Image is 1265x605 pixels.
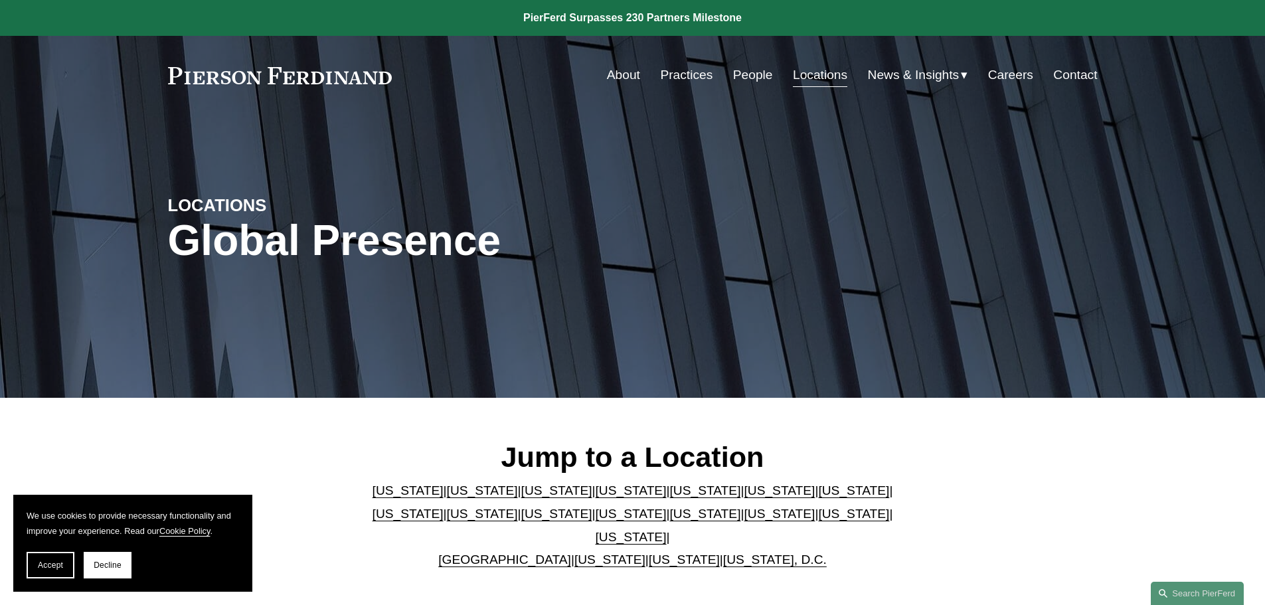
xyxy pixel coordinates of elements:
a: Locations [793,62,847,88]
a: [US_STATE] [818,507,889,521]
a: [US_STATE] [669,483,740,497]
a: [US_STATE] [596,507,667,521]
a: [US_STATE] [596,483,667,497]
a: People [733,62,773,88]
a: Cookie Policy [159,526,211,536]
a: [US_STATE], D.C. [723,553,827,566]
a: folder dropdown [868,62,968,88]
a: [US_STATE] [447,507,518,521]
span: Decline [94,561,122,570]
span: Accept [38,561,63,570]
a: [GEOGRAPHIC_DATA] [438,553,571,566]
a: [US_STATE] [521,483,592,497]
section: Cookie banner [13,495,252,592]
a: Practices [660,62,713,88]
a: [US_STATE] [521,507,592,521]
a: [US_STATE] [818,483,889,497]
a: [US_STATE] [669,507,740,521]
a: Contact [1053,62,1097,88]
a: About [607,62,640,88]
span: News & Insights [868,64,960,87]
h4: LOCATIONS [168,195,400,216]
button: Accept [27,552,74,578]
a: [US_STATE] [574,553,645,566]
a: [US_STATE] [744,483,815,497]
p: | | | | | | | | | | | | | | | | | | [361,479,904,571]
a: [US_STATE] [649,553,720,566]
a: [US_STATE] [447,483,518,497]
button: Decline [84,552,131,578]
a: Search this site [1151,582,1244,605]
p: We use cookies to provide necessary functionality and improve your experience. Read our . [27,508,239,539]
a: [US_STATE] [744,507,815,521]
a: [US_STATE] [373,507,444,521]
h2: Jump to a Location [361,440,904,474]
a: [US_STATE] [596,530,667,544]
h1: Global Presence [168,216,788,265]
a: Careers [988,62,1033,88]
a: [US_STATE] [373,483,444,497]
